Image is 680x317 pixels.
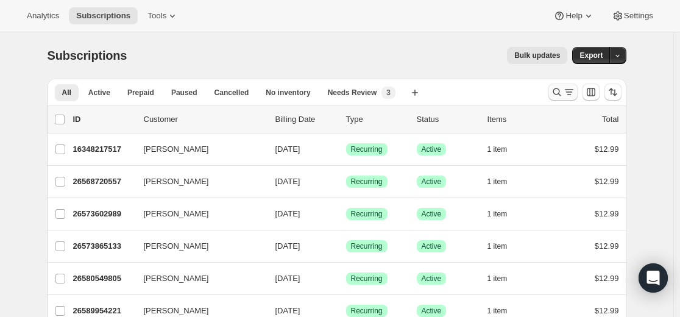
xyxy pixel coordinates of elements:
button: Subscriptions [69,7,138,24]
span: Active [88,88,110,98]
button: 1 item [487,141,521,158]
span: Recurring [351,177,383,187]
button: Bulk updates [507,47,567,64]
div: IDCustomerBilling DateTypeStatusItemsTotal [73,113,619,126]
span: 1 item [487,209,508,219]
span: Prepaid [127,88,154,98]
p: Billing Date [275,113,336,126]
span: 3 [386,88,391,98]
span: $12.99 [595,177,619,186]
button: 1 item [487,205,521,223]
p: 26573865133 [73,240,134,252]
span: $12.99 [595,241,619,251]
span: $12.99 [595,274,619,283]
p: 26568720557 [73,176,134,188]
p: ID [73,113,134,126]
span: Needs Review [328,88,377,98]
span: Active [422,306,442,316]
p: 26580549805 [73,272,134,285]
div: Open Intercom Messenger [639,263,668,293]
p: Customer [144,113,266,126]
div: 26573865133[PERSON_NAME][DATE]SuccessRecurringSuccessActive1 item$12.99 [73,238,619,255]
button: Tools [140,7,186,24]
span: [PERSON_NAME] [144,176,209,188]
span: Active [422,274,442,283]
span: Active [422,177,442,187]
span: $12.99 [595,306,619,315]
span: [DATE] [275,274,300,283]
span: [DATE] [275,144,300,154]
span: Recurring [351,144,383,154]
span: [PERSON_NAME] [144,240,209,252]
button: Help [546,7,601,24]
p: 26573602989 [73,208,134,220]
div: Type [346,113,407,126]
button: [PERSON_NAME] [136,140,258,159]
span: Settings [624,11,653,21]
span: [DATE] [275,209,300,218]
span: [PERSON_NAME] [144,208,209,220]
button: Export [572,47,610,64]
div: 26580549805[PERSON_NAME][DATE]SuccessRecurringSuccessActive1 item$12.99 [73,270,619,287]
span: Cancelled [214,88,249,98]
div: 26573602989[PERSON_NAME][DATE]SuccessRecurringSuccessActive1 item$12.99 [73,205,619,223]
span: [DATE] [275,306,300,315]
button: Search and filter results [548,84,578,101]
span: Subscriptions [76,11,130,21]
button: 1 item [487,270,521,287]
button: Create new view [405,84,425,101]
button: Customize table column order and visibility [583,84,600,101]
div: 16348217517[PERSON_NAME][DATE]SuccessRecurringSuccessActive1 item$12.99 [73,141,619,158]
div: Items [487,113,548,126]
span: [DATE] [275,177,300,186]
p: 16348217517 [73,143,134,155]
button: [PERSON_NAME] [136,204,258,224]
span: Help [565,11,582,21]
button: [PERSON_NAME] [136,269,258,288]
span: [PERSON_NAME] [144,272,209,285]
span: [PERSON_NAME] [144,143,209,155]
span: 1 item [487,144,508,154]
span: $12.99 [595,209,619,218]
button: 1 item [487,238,521,255]
span: Recurring [351,306,383,316]
span: [PERSON_NAME] [144,305,209,317]
span: 1 item [487,274,508,283]
span: Subscriptions [48,49,127,62]
button: Settings [604,7,661,24]
button: Sort the results [604,84,622,101]
span: 1 item [487,177,508,187]
p: Status [417,113,478,126]
span: Tools [147,11,166,21]
span: 1 item [487,306,508,316]
span: Export [579,51,603,60]
button: 1 item [487,173,521,190]
span: Analytics [27,11,59,21]
span: No inventory [266,88,310,98]
span: $12.99 [595,144,619,154]
button: [PERSON_NAME] [136,172,258,191]
span: Paused [171,88,197,98]
button: Analytics [19,7,66,24]
p: 26589954221 [73,305,134,317]
span: 1 item [487,241,508,251]
span: Recurring [351,209,383,219]
span: Bulk updates [514,51,560,60]
span: Active [422,241,442,251]
button: [PERSON_NAME] [136,237,258,256]
div: 26568720557[PERSON_NAME][DATE]SuccessRecurringSuccessActive1 item$12.99 [73,173,619,190]
span: Recurring [351,241,383,251]
span: Active [422,144,442,154]
span: Active [422,209,442,219]
p: Total [602,113,618,126]
span: [DATE] [275,241,300,251]
span: Recurring [351,274,383,283]
span: All [62,88,71,98]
